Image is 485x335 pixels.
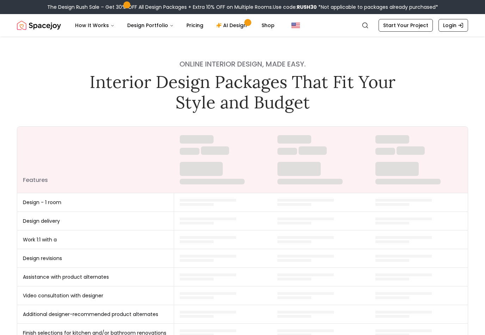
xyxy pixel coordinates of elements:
th: Features [17,127,174,193]
a: Spacejoy [17,18,61,32]
img: Spacejoy Logo [17,18,61,32]
td: Video consultation with designer [17,286,174,305]
td: Assistance with product alternates [17,268,174,286]
img: United States [291,21,300,30]
nav: Main [69,18,280,32]
button: How It Works [69,18,120,32]
b: RUSH30 [297,4,317,11]
td: Design - 1 room [17,193,174,212]
a: Pricing [181,18,209,32]
a: Start Your Project [379,19,433,32]
span: Use code: [273,4,317,11]
h4: Online interior design, made easy. [85,59,400,69]
a: AI Design [210,18,254,32]
a: Login [438,19,468,32]
td: Additional designer-recommended product alternates [17,305,174,324]
div: The Design Rush Sale – Get 30% OFF All Design Packages + Extra 10% OFF on Multiple Rooms. [47,4,438,11]
a: Shop [256,18,280,32]
span: *Not applicable to packages already purchased* [317,4,438,11]
td: Design revisions [17,249,174,268]
nav: Global [17,14,468,37]
h1: Interior Design Packages That Fit Your Style and Budget [85,72,400,112]
td: Work 1:1 with a [17,230,174,249]
button: Design Portfolio [122,18,179,32]
td: Design delivery [17,212,174,230]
